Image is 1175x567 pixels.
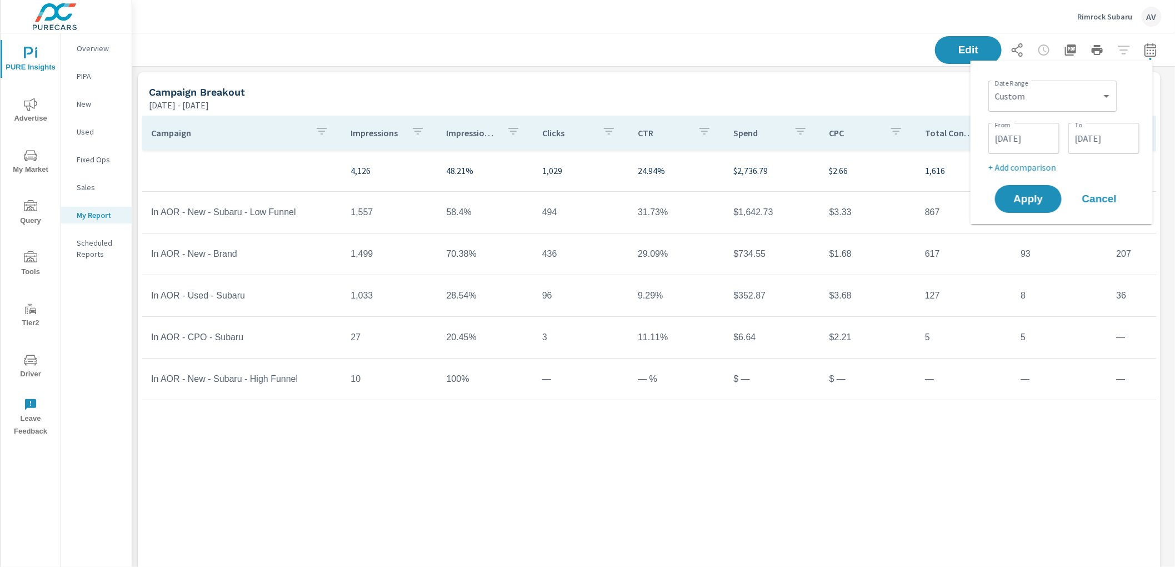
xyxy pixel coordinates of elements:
h5: Campaign Breakout [149,86,245,98]
p: Scheduled Reports [77,237,123,260]
td: In AOR - New - Subaru - Low Funnel [142,198,342,226]
div: Fixed Ops [61,151,132,168]
td: 494 [533,198,629,226]
p: 48.21% [447,164,524,177]
td: 3 [533,324,629,351]
p: My Report [77,210,123,221]
p: CTR [638,127,689,138]
td: 20.45% [438,324,533,351]
p: 24.94% [638,164,716,177]
td: 10 [342,365,437,393]
td: In AOR - New - Brand [142,240,342,268]
td: 58.4% [438,198,533,226]
div: My Report [61,207,132,223]
td: 436 [533,240,629,268]
td: $734.55 [724,240,820,268]
p: Clicks [542,127,593,138]
td: — [533,365,629,393]
td: 8 [1012,282,1107,310]
p: Sales [77,182,123,193]
span: Cancel [1077,194,1122,204]
p: Campaign [151,127,306,138]
span: Apply [1006,194,1051,204]
td: 9.29% [629,282,724,310]
td: $ — [821,365,916,393]
button: Share Report [1006,39,1028,61]
p: Impressions [351,127,402,138]
p: Impression Share [447,127,498,138]
div: Scheduled Reports [61,235,132,262]
td: 70.38% [438,240,533,268]
p: Total Conversions [925,127,976,138]
p: $2.66 [829,164,907,177]
span: Leave Feedback [4,398,57,438]
p: Rimrock Subaru [1078,12,1133,22]
td: 127 [916,282,1012,310]
span: Driver [4,354,57,381]
div: New [61,96,132,112]
p: Spend [733,127,784,138]
td: $ — [724,365,820,393]
span: My Market [4,149,57,176]
td: — % [629,365,724,393]
button: Apply [995,185,1062,213]
td: 617 [916,240,1012,268]
td: $3.33 [821,198,916,226]
td: 28.54% [438,282,533,310]
p: [DATE] - [DATE] [149,98,209,112]
td: In AOR - CPO - Subaru [142,324,342,351]
td: 27 [342,324,437,351]
p: 1,029 [542,164,620,177]
td: — [1012,365,1107,393]
td: 100% [438,365,533,393]
p: PIPA [77,71,123,82]
p: Overview [77,43,123,54]
span: Tools [4,251,57,278]
td: 31.73% [629,198,724,226]
div: nav menu [1,33,61,442]
p: Fixed Ops [77,154,123,165]
td: 1,033 [342,282,437,310]
button: Select Date Range [1139,39,1162,61]
td: 1,499 [342,240,437,268]
div: Sales [61,179,132,196]
p: $2,736.79 [733,164,811,177]
div: PIPA [61,68,132,84]
button: Edit [935,36,1002,64]
td: $6.64 [724,324,820,351]
span: PURE Insights [4,47,57,74]
td: $352.87 [724,282,820,310]
td: $1.68 [821,240,916,268]
div: AV [1142,7,1162,27]
p: New [77,98,123,110]
p: + Add comparison [988,161,1139,174]
span: Advertise [4,98,57,125]
span: Edit [946,45,991,55]
td: $3.68 [821,282,916,310]
td: 11.11% [629,324,724,351]
span: Query [4,200,57,227]
p: Used [77,126,123,137]
td: $1,642.73 [724,198,820,226]
td: In AOR - New - Subaru - High Funnel [142,365,342,393]
div: Used [61,123,132,140]
td: 96 [533,282,629,310]
td: 93 [1012,240,1107,268]
td: 5 [1012,324,1107,351]
span: Tier2 [4,302,57,330]
td: — [916,365,1012,393]
td: 5 [916,324,1012,351]
td: In AOR - Used - Subaru [142,282,342,310]
p: 4,126 [351,164,428,177]
td: 867 [916,198,1012,226]
td: 1,557 [342,198,437,226]
p: CPC [829,127,881,138]
td: 29.09% [629,240,724,268]
button: "Export Report to PDF" [1059,39,1082,61]
button: Cancel [1066,185,1133,213]
div: Overview [61,40,132,57]
td: $2.21 [821,324,916,351]
p: 1,616 [925,164,1003,177]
